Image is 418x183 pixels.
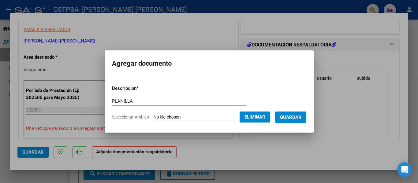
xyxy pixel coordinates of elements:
[112,58,306,69] h2: Agregar documento
[280,115,301,120] span: Guardar
[240,112,270,123] button: Eliminar
[112,115,149,119] span: Seleccionar Archivo
[397,162,412,177] div: Open Intercom Messenger
[112,85,170,92] p: Descripcion
[244,114,265,120] span: Eliminar
[275,112,306,123] button: Guardar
